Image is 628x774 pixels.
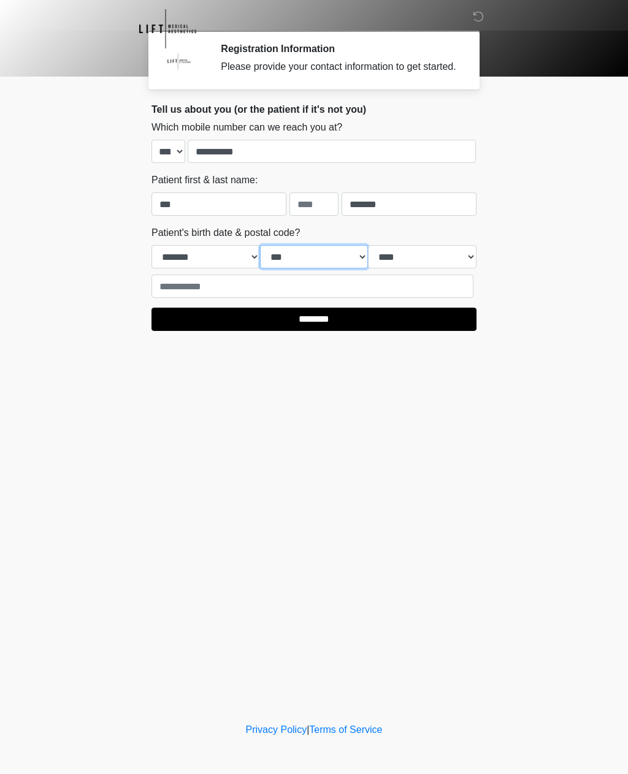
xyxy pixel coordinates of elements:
img: Lift Medical Aesthetics Logo [139,9,196,48]
a: Privacy Policy [246,724,307,735]
h2: Tell us about you (or the patient if it's not you) [151,104,477,115]
label: Which mobile number can we reach you at? [151,120,342,135]
img: Agent Avatar [161,43,197,80]
div: Please provide your contact information to get started. [221,59,458,74]
a: | [307,724,309,735]
label: Patient first & last name: [151,173,258,188]
label: Patient's birth date & postal code? [151,226,300,240]
a: Terms of Service [309,724,382,735]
